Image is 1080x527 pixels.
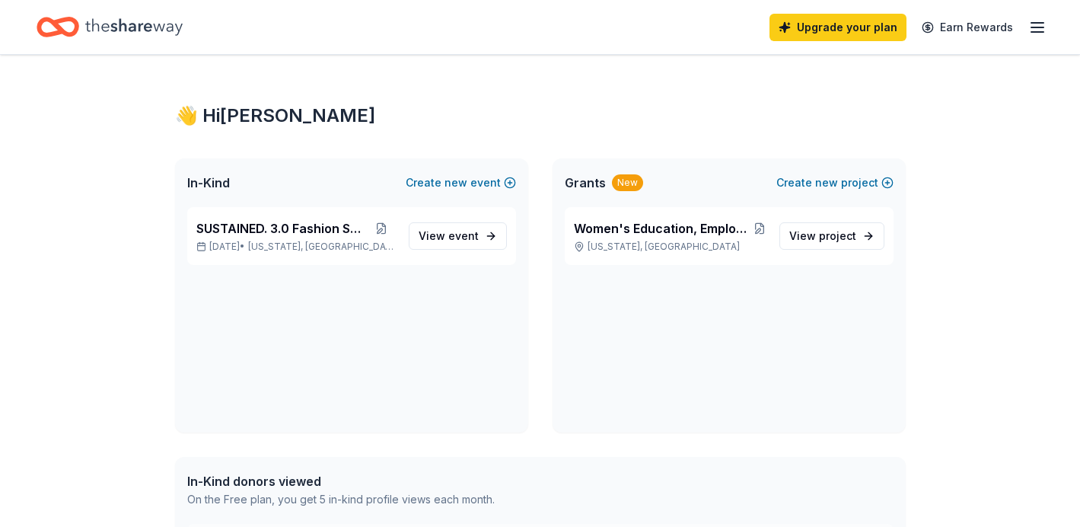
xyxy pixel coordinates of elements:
[448,229,479,242] span: event
[789,227,856,245] span: View
[196,219,368,238] span: SUSTAINED. 3.0 Fashion Show
[187,174,230,192] span: In-Kind
[406,174,516,192] button: Createnewevent
[574,241,767,253] p: [US_STATE], [GEOGRAPHIC_DATA]
[187,490,495,509] div: On the Free plan, you get 5 in-kind profile views each month.
[187,472,495,490] div: In-Kind donors viewed
[776,174,894,192] button: Createnewproject
[175,104,906,128] div: 👋 Hi [PERSON_NAME]
[196,241,397,253] p: [DATE] •
[37,9,183,45] a: Home
[574,219,753,238] span: Women's Education, Employment and Economic Mobility Program
[419,227,479,245] span: View
[913,14,1022,41] a: Earn Rewards
[409,222,507,250] a: View event
[612,174,643,191] div: New
[815,174,838,192] span: new
[769,14,906,41] a: Upgrade your plan
[819,229,856,242] span: project
[779,222,884,250] a: View project
[248,241,396,253] span: [US_STATE], [GEOGRAPHIC_DATA]
[565,174,606,192] span: Grants
[444,174,467,192] span: new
